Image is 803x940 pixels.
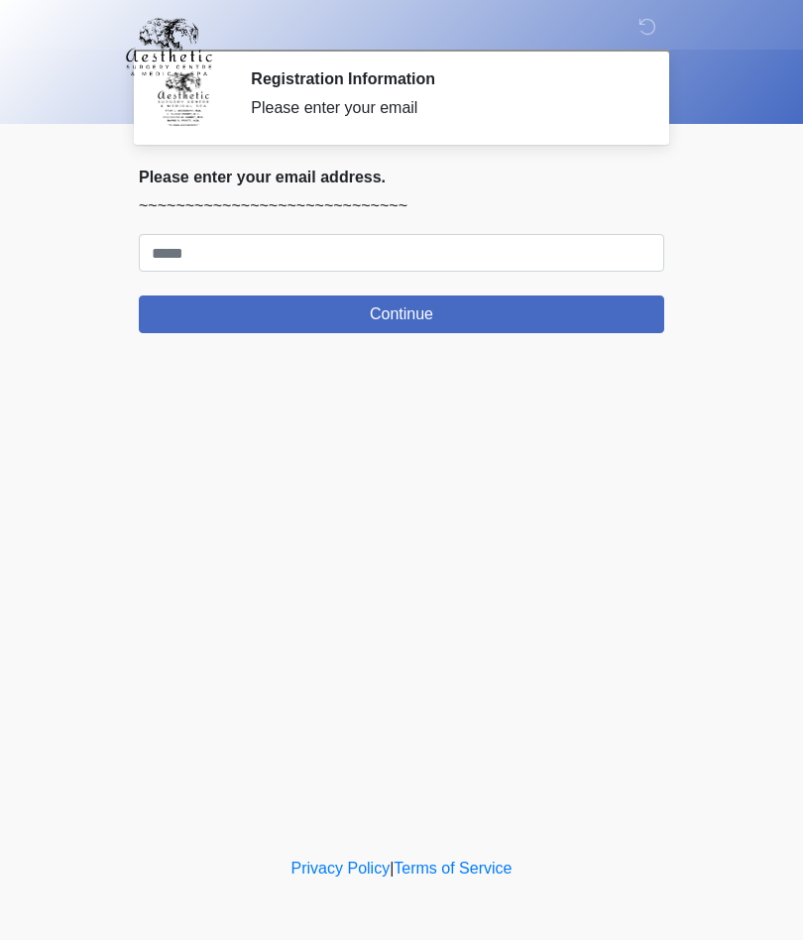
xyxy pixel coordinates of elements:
[394,860,512,877] a: Terms of Service
[139,295,664,333] button: Continue
[119,15,219,78] img: Aesthetic Surgery Centre, PLLC Logo
[251,96,634,120] div: Please enter your email
[154,69,213,129] img: Agent Avatar
[390,860,394,877] a: |
[291,860,391,877] a: Privacy Policy
[139,194,664,218] p: ~~~~~~~~~~~~~~~~~~~~~~~~~~~~~
[139,168,664,186] h2: Please enter your email address.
